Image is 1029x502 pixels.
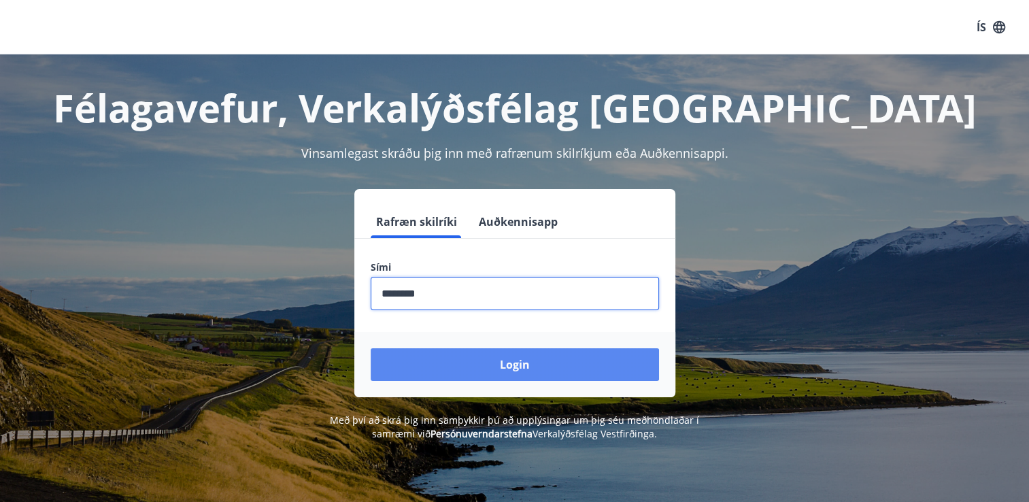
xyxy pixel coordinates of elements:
button: Rafræn skilríki [371,205,462,238]
button: ÍS [969,15,1013,39]
span: Með því að skrá þig inn samþykkir þú að upplýsingar um þig séu meðhöndlaðar í samræmi við Verkalý... [330,414,699,440]
span: Vinsamlegast skráðu þig inn með rafrænum skilríkjum eða Auðkennisappi. [301,145,728,161]
a: Persónuverndarstefna [431,427,533,440]
label: Sími [371,261,659,274]
button: Login [371,348,659,381]
button: Auðkennisapp [473,205,563,238]
h1: Félagavefur, Verkalýðsfélag [GEOGRAPHIC_DATA] [41,82,988,133]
